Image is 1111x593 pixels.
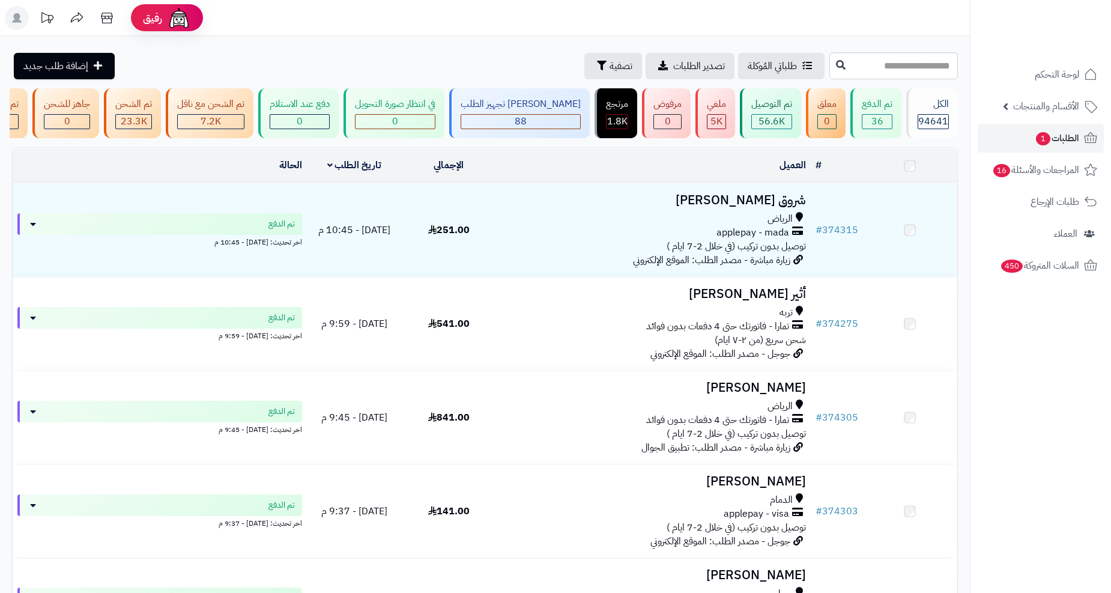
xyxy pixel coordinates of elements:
[780,158,806,172] a: العميل
[592,88,640,138] a: مرتجع 1.8K
[816,158,822,172] a: #
[30,88,101,138] a: جاهز للشحن 0
[992,162,1079,178] span: المراجعات والأسئلة
[693,88,737,138] a: ملغي 5K
[707,97,726,111] div: ملغي
[17,329,302,341] div: اخر تحديث: [DATE] - 9:59 م
[767,400,793,413] span: الرياض
[724,507,789,521] span: applepay - visa
[501,568,806,582] h3: [PERSON_NAME]
[1013,98,1079,115] span: الأقسام والمنتجات
[710,114,722,129] span: 5K
[428,317,470,331] span: 541.00
[501,475,806,488] h3: [PERSON_NAME]
[993,164,1010,177] span: 16
[780,306,793,320] span: تربه
[737,88,804,138] a: تم التوصيل 56.6K
[116,115,151,129] div: 23257
[201,114,221,129] span: 7.2K
[270,97,330,111] div: دفع عند الاستلام
[978,156,1104,184] a: المراجعات والأسئلة16
[751,97,792,111] div: تم التوصيل
[501,287,806,301] h3: أثير [PERSON_NAME]
[862,97,892,111] div: تم الدفع
[143,11,162,25] span: رفيق
[978,251,1104,280] a: السلات المتروكة450
[428,223,470,237] span: 251.00
[610,59,632,73] span: تصفية
[1001,260,1023,273] span: 450
[646,53,734,79] a: تصدير الطلبات
[816,317,822,331] span: #
[824,114,830,129] span: 0
[816,223,858,237] a: #374315
[871,114,883,129] span: 36
[23,59,88,73] span: إضافة طلب جديد
[1031,193,1079,210] span: طلبات الإرجاع
[716,226,789,240] span: applepay - mada
[641,440,790,455] span: زيارة مباشرة - مصدر الطلب: تطبيق الجوال
[447,88,592,138] a: [PERSON_NAME] تجهيز الطلب 88
[17,422,302,435] div: اخر تحديث: [DATE] - 9:45 م
[101,88,163,138] a: تم الشحن 23.3K
[752,115,792,129] div: 56556
[268,312,295,324] span: تم الدفع
[1029,29,1100,55] img: logo-2.png
[848,88,904,138] a: تم الدفع 36
[918,114,948,129] span: 94641
[515,114,527,129] span: 88
[646,413,789,427] span: تمارا - فاتورتك حتى 4 دفعات بدون فوائد
[461,97,581,111] div: [PERSON_NAME] تجهيز الطلب
[816,317,858,331] a: #374275
[64,114,70,129] span: 0
[321,504,387,518] span: [DATE] - 9:37 م
[14,53,115,79] a: إضافة طلب جديد
[318,223,390,237] span: [DATE] - 10:45 م
[327,158,382,172] a: تاريخ الطلب
[816,504,822,518] span: #
[44,115,89,129] div: 0
[461,115,580,129] div: 88
[392,114,398,129] span: 0
[177,97,244,111] div: تم الشحن مع ناقل
[804,88,848,138] a: معلق 0
[650,347,790,361] span: جوجل - مصدر الطلب: الموقع الإلكتروني
[862,115,892,129] div: 36
[121,114,147,129] span: 23.3K
[758,114,785,129] span: 56.6K
[268,406,295,418] span: تم الدفع
[115,97,152,111] div: تم الشحن
[738,53,825,79] a: طلباتي المُوكلة
[279,158,302,172] a: الحالة
[1054,225,1077,242] span: العملاء
[817,97,837,111] div: معلق
[978,60,1104,89] a: لوحة التحكم
[607,114,628,129] span: 1.8K
[978,219,1104,248] a: العملاء
[748,59,797,73] span: طلباتي المُوكلة
[770,493,793,507] span: الدمام
[268,499,295,511] span: تم الدفع
[904,88,960,138] a: الكل94641
[653,97,682,111] div: مرفوض
[918,97,949,111] div: الكل
[646,320,789,333] span: تمارا - فاتورتك حتى 4 دفعات بدون فوائد
[178,115,244,129] div: 7223
[633,253,790,267] span: زيارة مباشرة - مصدر الطلب: الموقع الإلكتروني
[270,115,329,129] div: 0
[1035,130,1079,147] span: الطلبات
[321,410,387,425] span: [DATE] - 9:45 م
[816,504,858,518] a: #374303
[356,115,435,129] div: 0
[32,6,62,33] a: تحديثات المنصة
[816,223,822,237] span: #
[978,187,1104,216] a: طلبات الإرجاع
[667,427,806,441] span: توصيل بدون تركيب (في خلال 2-7 ايام )
[818,115,836,129] div: 0
[816,410,858,425] a: #374305
[167,6,191,30] img: ai-face.png
[434,158,464,172] a: الإجمالي
[654,115,681,129] div: 0
[978,124,1104,153] a: الطلبات1
[715,333,806,347] span: شحن سريع (من ٢-٧ ايام)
